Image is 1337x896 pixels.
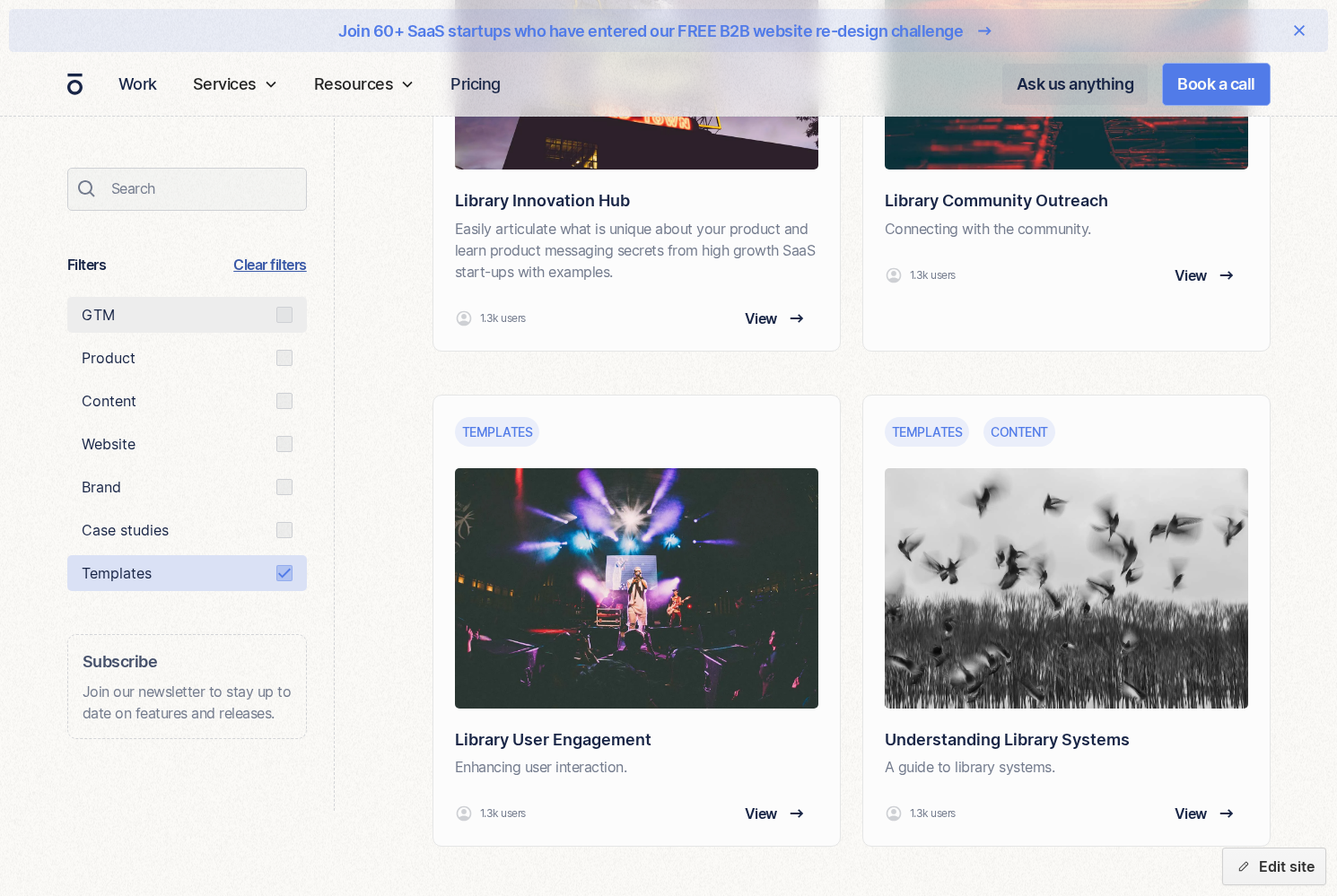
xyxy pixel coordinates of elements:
[82,304,115,326] span: GTM
[910,805,956,822] p: 1.3k users
[82,562,152,584] span: Templates
[1175,803,1207,824] div: View
[67,254,107,275] p: Filters
[338,19,963,43] div: Join 60+ SaaS startups who have entered our FREE B2B website re-design challenge
[66,16,1271,45] a: Join 60+ SaaS startups who have entered our FREE B2B website re-design challenge
[885,191,1248,211] h2: Library Community Outreach
[186,52,285,116] div: Services
[885,218,1248,239] p: Connecting with the community.
[455,191,818,211] h2: Library Innovation Hub
[885,730,1248,750] h2: Understanding Library Systems
[82,433,135,455] span: Website
[885,756,1248,778] p: A guide to library systems.
[82,390,136,412] span: Content
[193,72,257,96] div: Services
[82,476,121,498] span: Brand
[745,803,777,824] div: View
[233,254,307,275] a: Clear filters
[862,395,1271,847] a: TemplatesContentUnderstanding Library SystemsA guide to library systems.1.3k usersView
[1002,64,1149,105] a: Ask us anything
[910,267,956,283] p: 1.3k users
[433,395,841,847] a: TemplatesLibrary User EngagementEnhancing user interaction.1.3k usersView
[82,519,169,541] span: Case studies
[83,681,292,724] p: Join our newsletter to stay up to date on features and releases.
[455,730,818,750] h2: Library User Engagement
[314,72,394,96] div: Resources
[480,805,526,822] p: 1.3k users
[455,756,818,778] p: Enhancing user interaction.
[480,310,526,326] p: 1.3k users
[82,347,135,369] span: Product
[67,73,83,96] a: home
[455,218,818,283] p: Easily articulate what is unique about your product and learn product messaging secrets from high...
[67,168,307,211] input: Search
[443,66,508,101] a: Pricing
[111,66,164,101] a: Work
[1175,265,1207,286] div: View
[1222,848,1326,885] button: Edit site
[307,52,423,116] div: Resources
[83,649,292,674] p: Subscribe
[1162,63,1271,106] a: Book a call
[745,308,777,329] div: View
